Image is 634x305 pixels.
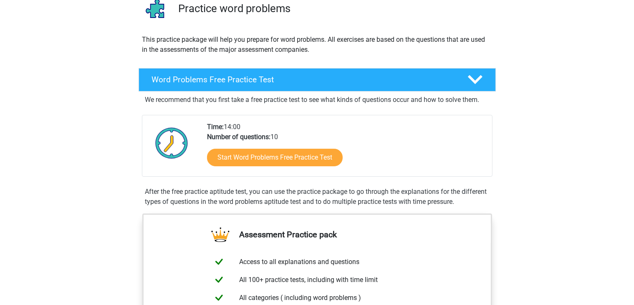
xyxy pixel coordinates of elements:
[207,133,270,141] b: Number of questions:
[207,149,343,166] a: Start Word Problems Free Practice Test
[142,187,493,207] div: After the free practice aptitude test, you can use the practice package to go through the explana...
[178,2,489,15] h3: Practice word problems
[142,35,492,55] p: This practice package will help you prepare for word problems. All exercises are based on the que...
[135,68,499,91] a: Word Problems Free Practice Test
[207,123,224,131] b: Time:
[201,122,492,176] div: 14:00 10
[152,75,454,84] h4: Word Problems Free Practice Test
[151,122,193,164] img: Clock
[145,95,489,105] p: We recommend that you first take a free practice test to see what kinds of questions occur and ho...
